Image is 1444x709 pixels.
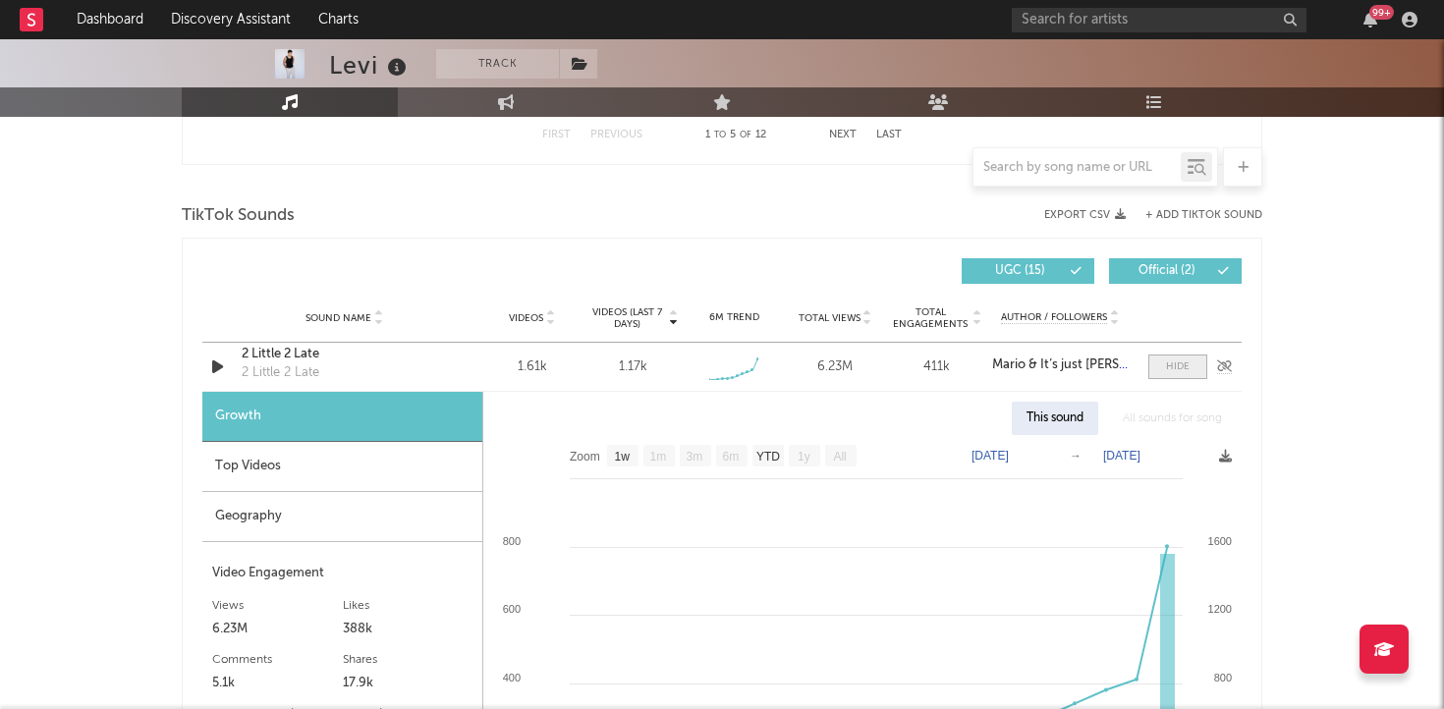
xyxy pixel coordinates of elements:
div: 1.61k [486,357,578,377]
button: Official(2) [1109,258,1242,284]
div: Views [212,594,343,618]
text: [DATE] [972,449,1009,463]
div: This sound [1012,402,1098,435]
text: YTD [756,450,780,464]
span: UGC ( 15 ) [974,265,1065,277]
text: 800 [503,535,521,547]
span: Videos (last 7 days) [587,306,667,330]
text: 1y [798,450,810,464]
strong: Mario & It’s just [PERSON_NAME] [992,358,1187,371]
input: Search for artists [1012,8,1306,32]
a: Mario & It’s just [PERSON_NAME] [992,358,1129,372]
div: Likes [343,594,473,618]
text: 1w [615,450,631,464]
span: TikTok Sounds [182,204,295,228]
div: Geography [202,492,482,542]
input: Search by song name or URL [973,160,1181,176]
span: Total Engagements [891,306,971,330]
div: 6.23M [790,357,881,377]
div: 17.9k [343,672,473,695]
span: to [714,131,726,139]
div: Comments [212,648,343,672]
button: Previous [590,130,642,140]
button: First [542,130,571,140]
div: Growth [202,392,482,442]
div: 388k [343,618,473,641]
text: 1600 [1208,535,1232,547]
span: Author / Followers [1001,311,1107,324]
div: Top Videos [202,442,482,492]
a: 2 Little 2 Late [242,345,447,364]
button: Last [876,130,902,140]
button: Next [829,130,857,140]
button: + Add TikTok Sound [1145,210,1262,221]
div: 6M Trend [689,310,780,325]
div: 6.23M [212,618,343,641]
text: 800 [1214,672,1232,683]
button: + Add TikTok Sound [1126,210,1262,221]
div: Video Engagement [212,562,472,585]
text: All [833,450,846,464]
button: Track [436,49,559,79]
button: Export CSV [1044,209,1126,221]
text: 3m [687,450,703,464]
text: [DATE] [1103,449,1140,463]
div: 411k [891,357,982,377]
span: Official ( 2 ) [1122,265,1212,277]
div: 99 + [1369,5,1394,20]
text: 1m [650,450,667,464]
text: 400 [503,672,521,683]
span: Sound Name [305,312,371,324]
button: UGC(15) [962,258,1094,284]
button: 99+ [1363,12,1377,27]
div: Levi [329,49,412,82]
div: 2 Little 2 Late [242,363,319,383]
div: 1.17k [619,357,647,377]
text: 600 [503,603,521,615]
text: 6m [723,450,740,464]
div: All sounds for song [1108,402,1237,435]
div: 1 5 12 [682,124,790,147]
span: Videos [509,312,543,324]
div: 5.1k [212,672,343,695]
text: Zoom [570,450,600,464]
text: 1200 [1208,603,1232,615]
span: Total Views [799,312,861,324]
div: Shares [343,648,473,672]
text: → [1070,449,1082,463]
span: of [740,131,751,139]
